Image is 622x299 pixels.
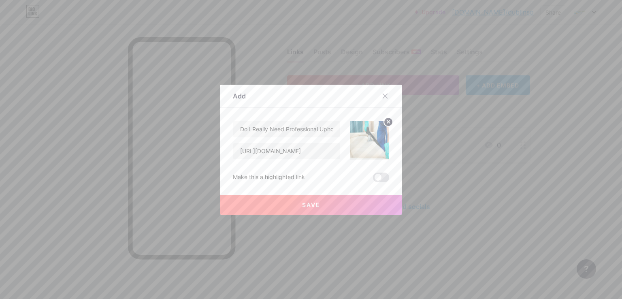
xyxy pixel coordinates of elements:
div: Add [233,91,246,101]
span: Save [302,201,320,208]
input: Title [233,121,340,137]
button: Save [220,195,402,215]
input: URL [233,143,340,159]
img: link_thumbnail [350,121,389,160]
div: Make this a highlighted link [233,173,305,182]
